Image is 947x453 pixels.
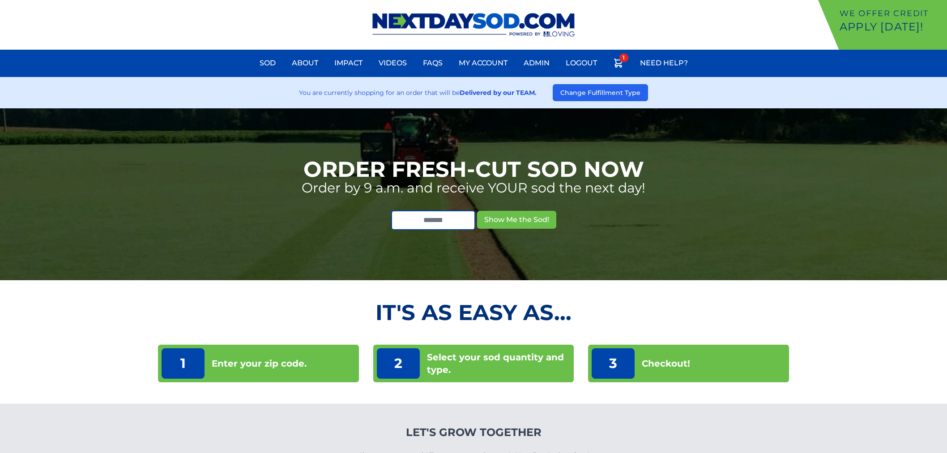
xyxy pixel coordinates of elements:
[158,302,789,323] h2: It's as Easy As...
[373,52,412,74] a: Videos
[560,52,602,74] a: Logout
[840,20,943,34] p: Apply [DATE]!
[162,348,205,379] p: 1
[358,425,589,440] h4: Let's Grow Together
[427,351,571,376] p: Select your sod quantity and type.
[303,158,644,180] h1: Order Fresh-Cut Sod Now
[592,348,635,379] p: 3
[212,357,307,370] p: Enter your zip code.
[477,211,556,229] button: Show Me the Sod!
[553,84,648,101] button: Change Fulfillment Type
[460,89,537,97] strong: Delivered by our TEAM.
[642,357,690,370] p: Checkout!
[619,53,628,62] span: 1
[840,7,943,20] p: We offer Credit
[608,52,629,77] a: 1
[635,52,693,74] a: Need Help?
[453,52,513,74] a: My Account
[377,348,420,379] p: 2
[302,180,645,196] p: Order by 9 a.m. and receive YOUR sod the next day!
[286,52,324,74] a: About
[418,52,448,74] a: FAQs
[254,52,281,74] a: Sod
[329,52,368,74] a: Impact
[518,52,555,74] a: Admin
